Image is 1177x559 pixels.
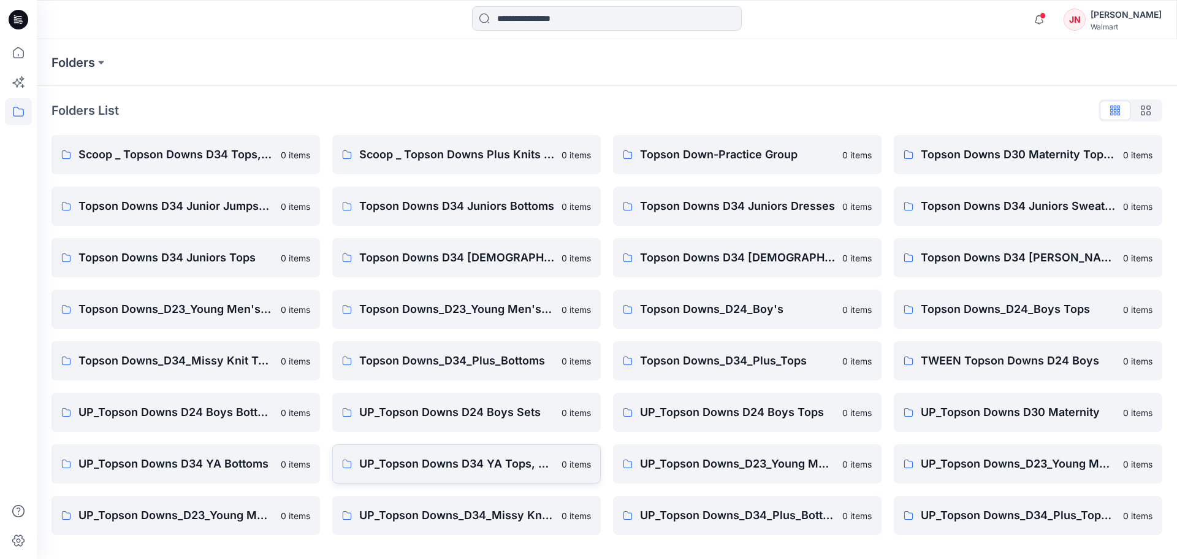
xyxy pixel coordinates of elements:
p: UP_Topson Downs_D34_Plus_Bottoms [640,507,835,524]
a: UP_Topson Downs_D34_Plus_Tops Sweaters Dresses0 items [894,496,1162,535]
p: 0 items [842,355,872,368]
p: Topson Downs D34 Juniors Tops [78,249,273,266]
p: UP_Topson Downs D30 Maternity [921,404,1116,421]
p: Topson Downs D34 [PERSON_NAME] [921,249,1116,266]
a: Topson Downs_D24_Boys Tops0 items [894,290,1162,329]
a: Scoop _ Topson Downs D34 Tops, Dresses and Sets0 items [51,135,320,174]
p: TWEEN Topson Downs D24 Boys [921,352,1116,369]
a: UP_Topson Downs D34 YA Tops, Dresses and Sets0 items [332,444,601,484]
p: 0 items [562,200,591,213]
p: Topson Downs_D34_Plus_Bottoms [359,352,554,369]
p: Topson Downs_D23_Young Men's Tops [359,301,554,318]
p: 0 items [842,252,872,264]
p: 0 items [842,303,872,316]
p: 0 items [281,509,310,522]
p: 0 items [1123,355,1152,368]
a: Topson Downs_D23_Young Men's Bottoms0 items [51,290,320,329]
p: 0 items [562,252,591,264]
p: UP_Topson Downs_D34_Plus_Tops Sweaters Dresses [921,507,1116,524]
p: Topson Downs_D34_Plus_Tops [640,352,835,369]
a: Topson Downs D30 Maternity Tops/Bottoms0 items [894,135,1162,174]
a: Topson Downs_D34_Plus_Bottoms0 items [332,341,601,380]
p: Topson Downs_D24_Boy's [640,301,835,318]
p: Topson Downs_D24_Boys Tops [921,301,1116,318]
a: UP_Topson Downs D24 Boys Tops0 items [613,393,882,432]
p: Topson Downs D34 [DEMOGRAPHIC_DATA] Woven Tops [640,249,835,266]
p: Folders List [51,101,119,120]
a: UP_Topson Downs_D34_Plus_Bottoms0 items [613,496,882,535]
a: Topson Downs_D34_Missy Knit Tops0 items [51,341,320,380]
p: UP_Topson Downs_D23_Young Men's Tops [78,507,273,524]
p: Topson Downs_D34_Missy Knit Tops [78,352,273,369]
p: 0 items [1123,406,1152,419]
p: Scoop _ Topson Downs D34 Tops, Dresses and Sets [78,146,273,163]
div: JN [1064,9,1086,31]
p: 0 items [562,509,591,522]
a: Topson Downs_D23_Young Men's Tops0 items [332,290,601,329]
p: UP_Topson Downs D24 Boys Bottoms [78,404,273,421]
p: UP_Topson Downs D24 Boys Sets [359,404,554,421]
p: UP_Topson Downs D24 Boys Tops [640,404,835,421]
p: 0 items [281,148,310,161]
p: UP_Topson Downs D34 YA Bottoms [78,455,273,472]
p: 0 items [281,252,310,264]
a: Topson Downs D34 Junior Jumpsuits & Rompers0 items [51,187,320,226]
p: 0 items [1123,200,1152,213]
a: Topson Downs D34 Juniors Bottoms0 items [332,187,601,226]
div: Walmart [1091,22,1162,31]
a: UP_Topson Downs D24 Boys Sets0 items [332,393,601,432]
p: 0 items [842,509,872,522]
a: UP_Topson Downs_D23_Young Men's Tops0 items [51,496,320,535]
div: [PERSON_NAME] [1091,7,1162,22]
p: 0 items [281,355,310,368]
p: Topson Downs_D23_Young Men's Bottoms [78,301,273,318]
a: UP_Topson Downs D34 YA Bottoms0 items [51,444,320,484]
a: UP_Topson Downs_D34_Missy Knit Tops0 items [332,496,601,535]
p: 0 items [281,406,310,419]
p: 0 items [562,458,591,471]
a: Topson Downs D34 [DEMOGRAPHIC_DATA] Dresses0 items [332,238,601,277]
a: Topson Downs D34 Juniors Sweaters0 items [894,187,1162,226]
p: Topson Downs D34 Juniors Dresses [640,198,835,215]
a: Folders [51,54,95,71]
p: 0 items [281,200,310,213]
p: 0 items [562,355,591,368]
a: Topson Downs D34 [DEMOGRAPHIC_DATA] Woven Tops0 items [613,238,882,277]
p: 0 items [1123,252,1152,264]
a: UP_Topson Downs_D23_Young Men's Bottoms0 items [613,444,882,484]
a: UP_Topson Downs D24 Boys Bottoms0 items [51,393,320,432]
p: Topson Downs D34 Juniors Sweaters [921,198,1116,215]
p: 0 items [562,406,591,419]
p: 0 items [1123,458,1152,471]
p: 0 items [842,406,872,419]
p: Scoop _ Topson Downs Plus Knits / Woven [359,146,554,163]
a: UP_Topson Downs_D23_Young Men's Outerwear0 items [894,444,1162,484]
a: Topson Downs D34 Juniors Dresses0 items [613,187,882,226]
p: UP_Topson Downs D34 YA Tops, Dresses and Sets [359,455,554,472]
p: UP_Topson Downs_D34_Missy Knit Tops [359,507,554,524]
p: 0 items [1123,148,1152,161]
p: UP_Topson Downs_D23_Young Men's Outerwear [921,455,1116,472]
a: Topson Down-Practice Group0 items [613,135,882,174]
p: Topson Downs D34 Junior Jumpsuits & Rompers [78,198,273,215]
a: TWEEN Topson Downs D24 Boys0 items [894,341,1162,380]
p: 0 items [1123,303,1152,316]
a: Topson Downs_D34_Plus_Tops0 items [613,341,882,380]
a: Topson Downs D34 [PERSON_NAME]0 items [894,238,1162,277]
a: UP_Topson Downs D30 Maternity0 items [894,393,1162,432]
a: Scoop _ Topson Downs Plus Knits / Woven0 items [332,135,601,174]
p: Topson Down-Practice Group [640,146,835,163]
p: 0 items [842,200,872,213]
p: 0 items [842,458,872,471]
p: Topson Downs D34 Juniors Bottoms [359,198,554,215]
p: Topson Downs D30 Maternity Tops/Bottoms [921,146,1116,163]
p: 0 items [1123,509,1152,522]
a: Topson Downs_D24_Boy's0 items [613,290,882,329]
p: 0 items [562,303,591,316]
p: 0 items [562,148,591,161]
p: 0 items [281,458,310,471]
a: Topson Downs D34 Juniors Tops0 items [51,238,320,277]
p: 0 items [281,303,310,316]
p: 0 items [842,148,872,161]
